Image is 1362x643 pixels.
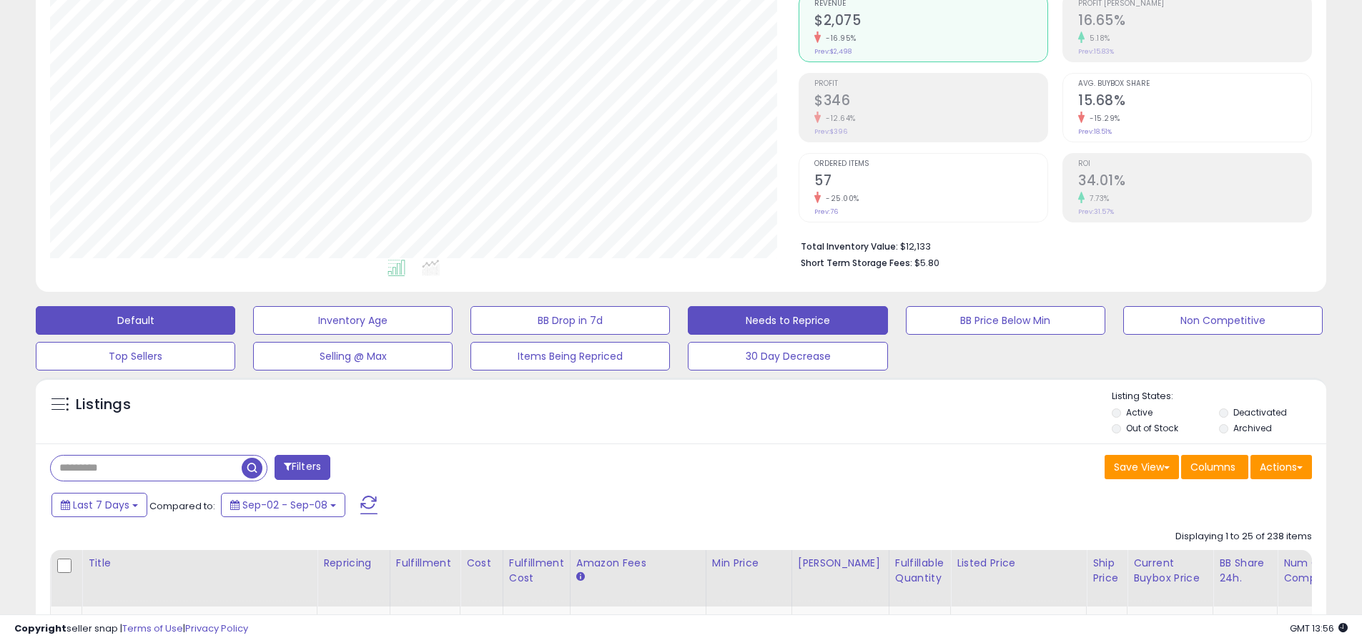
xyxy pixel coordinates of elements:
[821,193,859,204] small: -25.00%
[576,556,700,571] div: Amazon Fees
[576,571,585,584] small: Amazon Fees.
[51,493,147,517] button: Last 7 Days
[1133,556,1207,586] div: Current Buybox Price
[1105,455,1179,479] button: Save View
[509,556,564,586] div: Fulfillment Cost
[14,622,66,635] strong: Copyright
[688,306,887,335] button: Needs to Reprice
[73,498,129,512] span: Last 7 Days
[1290,622,1348,635] span: 2025-09-16 13:56 GMT
[1085,33,1110,44] small: 5.18%
[895,556,944,586] div: Fulfillable Quantity
[466,556,497,571] div: Cost
[1085,113,1120,124] small: -15.29%
[1092,556,1121,586] div: Ship Price
[88,556,311,571] div: Title
[814,80,1047,88] span: Profit
[1112,390,1326,403] p: Listing States:
[1078,47,1114,56] small: Prev: 15.83%
[470,342,670,370] button: Items Being Repriced
[957,556,1080,571] div: Listed Price
[801,257,912,269] b: Short Term Storage Fees:
[221,493,345,517] button: Sep-02 - Sep-08
[1190,460,1235,474] span: Columns
[814,92,1047,112] h2: $346
[1123,306,1323,335] button: Non Competitive
[798,556,883,571] div: [PERSON_NAME]
[914,256,939,270] span: $5.80
[185,622,248,635] a: Privacy Policy
[1283,556,1336,586] div: Num of Comp.
[906,306,1105,335] button: BB Price Below Min
[1078,92,1311,112] h2: 15.68%
[1250,455,1312,479] button: Actions
[253,306,453,335] button: Inventory Age
[253,342,453,370] button: Selling @ Max
[712,556,786,571] div: Min Price
[122,622,183,635] a: Terms of Use
[1085,193,1110,204] small: 7.73%
[275,455,330,480] button: Filters
[814,47,852,56] small: Prev: $2,498
[821,113,856,124] small: -12.64%
[323,556,384,571] div: Repricing
[1078,12,1311,31] h2: 16.65%
[470,306,670,335] button: BB Drop in 7d
[1126,422,1178,434] label: Out of Stock
[1126,406,1153,418] label: Active
[1181,455,1248,479] button: Columns
[821,33,857,44] small: -16.95%
[396,556,454,571] div: Fulfillment
[1078,127,1112,136] small: Prev: 18.51%
[149,499,215,513] span: Compared to:
[688,342,887,370] button: 30 Day Decrease
[801,240,898,252] b: Total Inventory Value:
[1233,422,1272,434] label: Archived
[814,12,1047,31] h2: $2,075
[1078,172,1311,192] h2: 34.01%
[1078,80,1311,88] span: Avg. Buybox Share
[1078,207,1114,216] small: Prev: 31.57%
[1175,530,1312,544] div: Displaying 1 to 25 of 238 items
[242,498,327,512] span: Sep-02 - Sep-08
[1078,160,1311,168] span: ROI
[814,160,1047,168] span: Ordered Items
[814,172,1047,192] h2: 57
[14,622,248,636] div: seller snap | |
[76,395,131,415] h5: Listings
[36,342,235,370] button: Top Sellers
[1233,406,1287,418] label: Deactivated
[814,127,847,136] small: Prev: $396
[814,207,838,216] small: Prev: 76
[36,306,235,335] button: Default
[801,237,1301,254] li: $12,133
[1219,556,1271,586] div: BB Share 24h.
